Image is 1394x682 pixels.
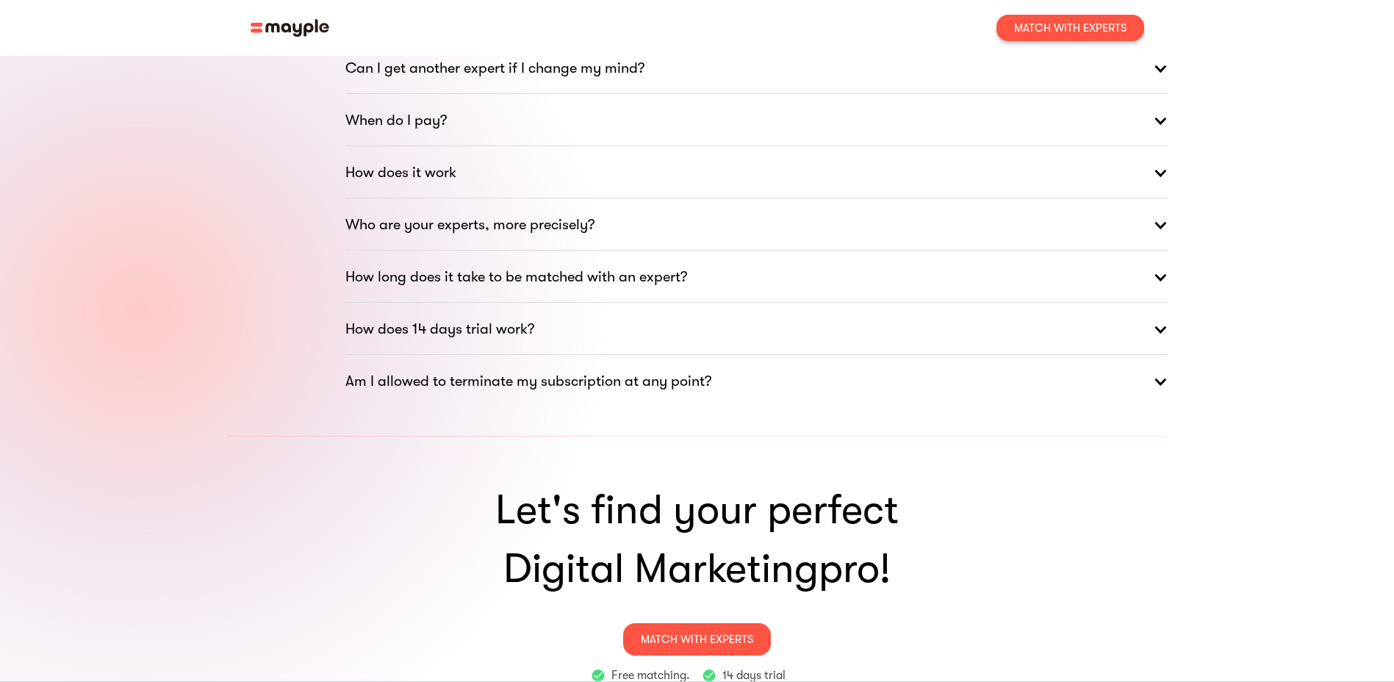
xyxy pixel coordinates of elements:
[345,57,644,80] strong: Can I get another expert if I change my mind?
[345,42,1168,95] a: Can I get another expert if I change my mind?
[503,545,819,592] span: Digital Marketing
[345,251,1168,304] a: How long does it take to be matched with an expert?
[345,94,1168,147] a: When do I pay?
[345,161,456,184] strong: How does it work
[345,265,687,289] strong: How long does it take to be matched with an expert?
[345,370,711,393] strong: Am I allowed to terminate my subscription at any point?
[345,213,594,237] strong: Who are your experts, more precisely?
[345,355,1168,408] a: Am I allowed to terminate my subscription at any point?
[345,109,447,132] strong: When do I pay?
[623,623,771,656] a: MATCH WITH ExpertS
[495,481,899,598] h3: Let's find your perfect pro!
[345,146,1168,199] a: How does it work
[345,317,534,341] strong: How does 14 days trial work?
[1014,21,1127,35] div: Match With Experts
[345,303,1168,356] a: How does 14 days trial work?
[345,198,1168,251] a: Who are your experts, more precisely?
